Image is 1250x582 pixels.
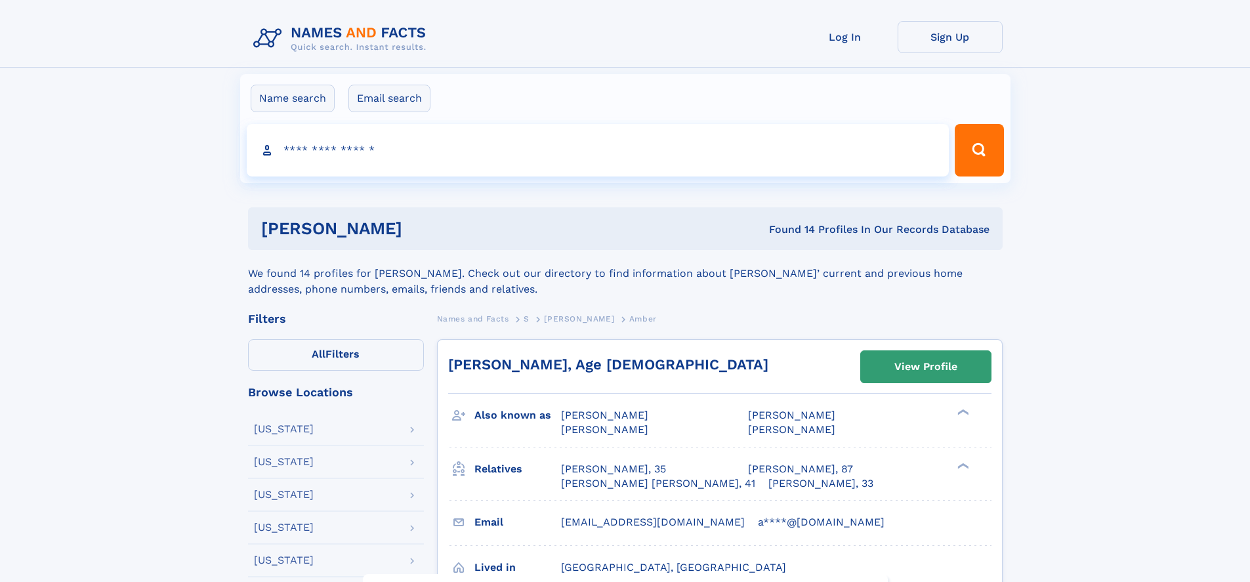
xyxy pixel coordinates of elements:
[629,314,657,323] span: Amber
[474,556,561,579] h3: Lived in
[248,339,424,371] label: Filters
[748,462,853,476] a: [PERSON_NAME], 87
[254,424,314,434] div: [US_STATE]
[561,561,786,573] span: [GEOGRAPHIC_DATA], [GEOGRAPHIC_DATA]
[544,310,614,327] a: [PERSON_NAME]
[248,386,424,398] div: Browse Locations
[248,21,437,56] img: Logo Names and Facts
[544,314,614,323] span: [PERSON_NAME]
[524,314,530,323] span: S
[748,423,835,436] span: [PERSON_NAME]
[524,310,530,327] a: S
[955,124,1003,177] button: Search Button
[474,458,561,480] h3: Relatives
[585,222,990,237] div: Found 14 Profiles In Our Records Database
[474,511,561,533] h3: Email
[312,348,325,360] span: All
[437,310,509,327] a: Names and Facts
[254,555,314,566] div: [US_STATE]
[898,21,1003,53] a: Sign Up
[561,462,666,476] a: [PERSON_NAME], 35
[954,408,970,417] div: ❯
[748,409,835,421] span: [PERSON_NAME]
[793,21,898,53] a: Log In
[348,85,430,112] label: Email search
[861,351,991,383] a: View Profile
[251,85,335,112] label: Name search
[448,356,768,373] a: [PERSON_NAME], Age [DEMOGRAPHIC_DATA]
[254,489,314,500] div: [US_STATE]
[474,404,561,426] h3: Also known as
[247,124,949,177] input: search input
[561,409,648,421] span: [PERSON_NAME]
[254,457,314,467] div: [US_STATE]
[561,423,648,436] span: [PERSON_NAME]
[954,461,970,470] div: ❯
[561,516,745,528] span: [EMAIL_ADDRESS][DOMAIN_NAME]
[561,476,755,491] a: [PERSON_NAME] [PERSON_NAME], 41
[261,220,586,237] h1: [PERSON_NAME]
[248,313,424,325] div: Filters
[768,476,873,491] a: [PERSON_NAME], 33
[248,250,1003,297] div: We found 14 profiles for [PERSON_NAME]. Check out our directory to find information about [PERSON...
[894,352,957,382] div: View Profile
[254,522,314,533] div: [US_STATE]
